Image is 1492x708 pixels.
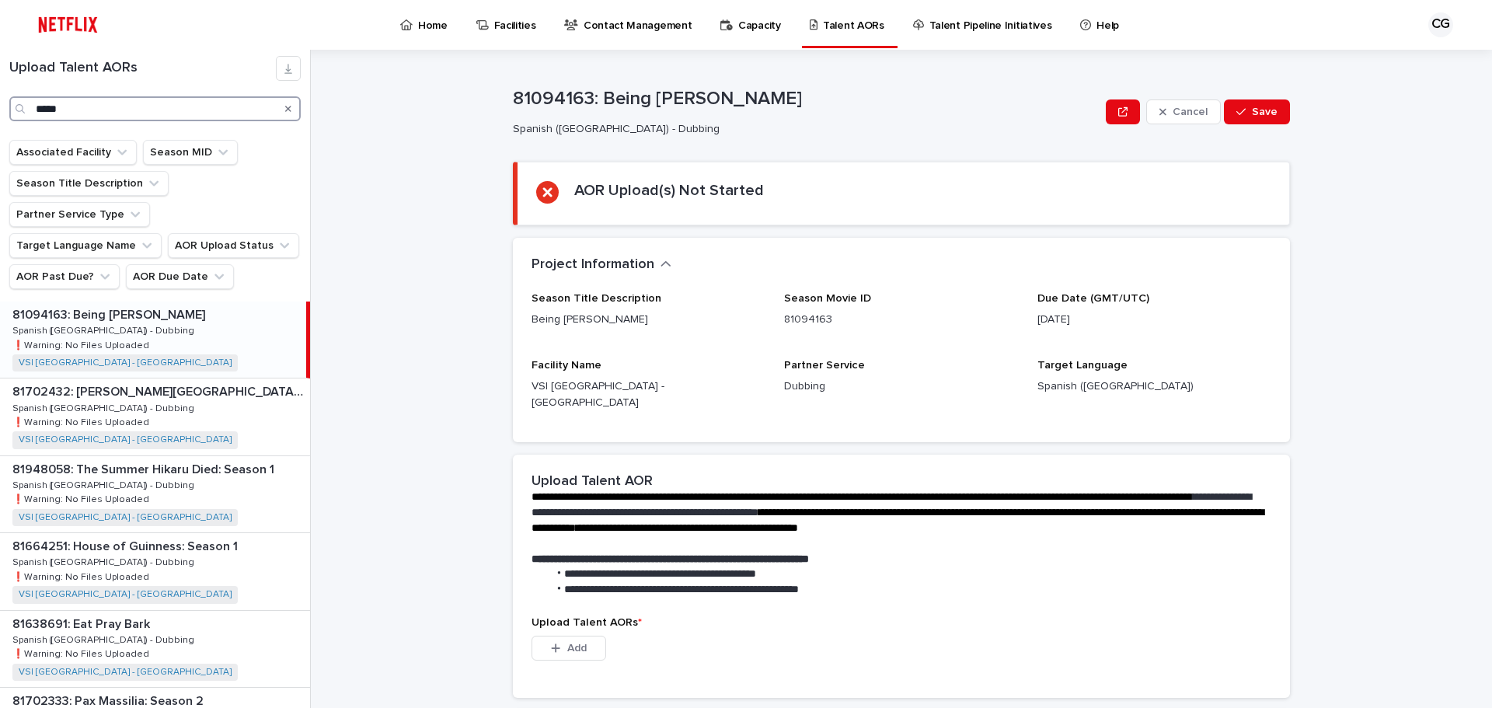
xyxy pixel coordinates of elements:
button: Save [1224,99,1290,124]
p: 81638691: Eat Pray Bark [12,614,153,632]
p: 81094163: Being [PERSON_NAME] [513,88,1100,110]
input: Search [9,96,301,121]
div: CG [1428,12,1453,37]
button: AOR Due Date [126,264,234,289]
span: Facility Name [532,360,601,371]
button: Season Title Description [9,171,169,196]
span: Target Language [1037,360,1128,371]
p: 81094163: Being [PERSON_NAME] [12,305,208,323]
span: Due Date (GMT/UTC) [1037,293,1149,304]
a: VSI [GEOGRAPHIC_DATA] - [GEOGRAPHIC_DATA] [19,434,232,445]
button: AOR Upload Status [168,233,299,258]
span: Partner Service [784,360,865,371]
p: 81948058: The Summer Hikaru Died: Season 1 [12,459,277,477]
p: ❗️Warning: No Files Uploaded [12,646,152,660]
span: Cancel [1173,106,1208,117]
button: Season MID [143,140,238,165]
p: ❗️Warning: No Files Uploaded [12,337,152,351]
span: Season Movie ID [784,293,871,304]
p: 81664251: House of Guinness: Season 1 [12,536,241,554]
p: VSI [GEOGRAPHIC_DATA] - [GEOGRAPHIC_DATA] [532,378,765,411]
h2: Upload Talent AOR [532,473,653,490]
a: VSI [GEOGRAPHIC_DATA] - [GEOGRAPHIC_DATA] [19,667,232,678]
p: ❗️Warning: No Files Uploaded [12,491,152,505]
a: VSI [GEOGRAPHIC_DATA] - [GEOGRAPHIC_DATA] [19,357,232,368]
button: Target Language Name [9,233,162,258]
span: Season Title Description [532,293,661,304]
a: VSI [GEOGRAPHIC_DATA] - [GEOGRAPHIC_DATA] [19,589,232,600]
p: Spanish ([GEOGRAPHIC_DATA]) - Dubbing [12,477,197,491]
p: Spanish ([GEOGRAPHIC_DATA]) - Dubbing [12,632,197,646]
img: ifQbXi3ZQGMSEF7WDB7W [31,9,105,40]
a: VSI [GEOGRAPHIC_DATA] - [GEOGRAPHIC_DATA] [19,512,232,523]
p: Dubbing [784,378,1018,395]
span: Add [567,643,587,654]
p: Spanish ([GEOGRAPHIC_DATA]) - Dubbing [12,400,197,414]
p: 81702432: [PERSON_NAME][GEOGRAPHIC_DATA] Trip [12,382,307,399]
p: ❗️Warning: No Files Uploaded [12,414,152,428]
h1: Upload Talent AORs [9,60,276,77]
p: Spanish ([GEOGRAPHIC_DATA]) [1037,378,1271,395]
button: Project Information [532,256,671,274]
h2: Project Information [532,256,654,274]
p: Spanish ([GEOGRAPHIC_DATA]) - Dubbing [12,554,197,568]
p: 81094163 [784,312,1018,328]
button: Partner Service Type [9,202,150,227]
button: Add [532,636,606,661]
p: ❗️Warning: No Files Uploaded [12,569,152,583]
p: Being [PERSON_NAME] [532,312,765,328]
p: [DATE] [1037,312,1271,328]
span: Upload Talent AORs [532,617,642,628]
h2: AOR Upload(s) Not Started [574,181,764,200]
button: Cancel [1146,99,1221,124]
p: Spanish ([GEOGRAPHIC_DATA]) - Dubbing [12,323,197,337]
span: Save [1252,106,1278,117]
button: Associated Facility [9,140,137,165]
p: Spanish ([GEOGRAPHIC_DATA]) - Dubbing [513,123,1093,136]
button: AOR Past Due? [9,264,120,289]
